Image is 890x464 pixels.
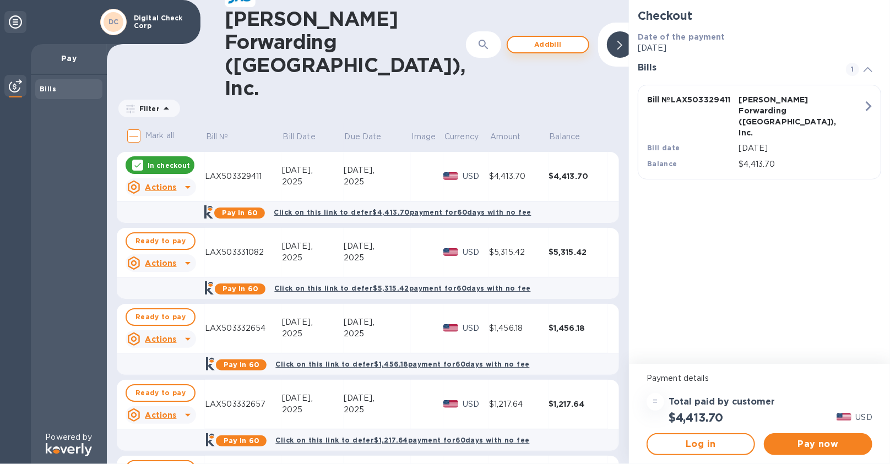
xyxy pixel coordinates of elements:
[40,53,98,64] p: Pay
[40,85,56,93] b: Bills
[669,397,775,407] h3: Total paid by customer
[134,14,189,30] p: Digital Check Corp
[345,131,396,143] span: Due Date
[647,393,664,411] div: =
[489,399,549,410] div: $1,217.64
[490,131,535,143] span: Amount
[145,259,176,268] u: Actions
[647,160,677,168] b: Balance
[739,159,863,170] p: $4,413.70
[344,328,411,340] div: 2025
[856,412,872,423] p: USD
[507,36,589,53] button: Addbill
[126,308,196,326] button: Ready to pay
[550,131,595,143] span: Balance
[205,399,282,410] div: LAX503332657
[739,143,863,154] p: [DATE]
[443,248,458,256] img: USD
[206,131,243,143] span: Bill №
[489,247,549,258] div: $5,315.42
[282,241,344,252] div: [DATE],
[489,171,549,182] div: $4,413.70
[638,85,881,179] button: Bill №LAX503329411[PERSON_NAME] Forwarding ([GEOGRAPHIC_DATA]), Inc.Bill date[DATE]Balance$4,413.70
[669,411,723,424] h2: $4,413.70
[773,438,864,451] span: Pay now
[274,208,531,216] b: Click on this link to defer $4,413.70 payment for 60 days with no fee
[846,63,859,76] span: 1
[275,360,529,368] b: Click on this link to defer $1,456.18 payment for 60 days with no fee
[344,392,411,404] div: [DATE],
[638,32,725,41] b: Date of the payment
[283,131,316,143] p: Bill Date
[344,241,411,252] div: [DATE],
[739,94,827,138] p: [PERSON_NAME] Forwarding ([GEOGRAPHIC_DATA]), Inc.
[205,323,282,334] div: LAX503332654
[283,131,330,143] span: Bill Date
[444,131,479,143] p: Currency
[443,400,458,408] img: USD
[205,171,282,182] div: LAX503329411
[443,172,458,180] img: USD
[463,323,489,334] p: USD
[282,176,344,188] div: 2025
[549,399,608,410] div: $1,217.64
[126,384,196,402] button: Ready to pay
[135,234,186,248] span: Ready to pay
[517,38,579,51] span: Add bill
[549,247,608,258] div: $5,315.42
[224,361,259,369] b: Pay in 60
[638,63,833,73] h3: Bills
[46,443,92,456] img: Logo
[275,436,529,444] b: Click on this link to defer $1,217.64 payment for 60 days with no fee
[45,432,92,443] p: Powered by
[282,392,344,404] div: [DATE],
[344,252,411,264] div: 2025
[647,144,680,152] b: Bill date
[656,438,745,451] span: Log in
[638,9,881,23] h2: Checkout
[108,18,119,26] b: DC
[135,104,160,113] p: Filter
[282,404,344,416] div: 2025
[549,171,608,182] div: $4,413.70
[135,386,186,400] span: Ready to pay
[345,131,382,143] p: Due Date
[647,373,872,384] p: Payment details
[145,183,176,192] u: Actions
[145,335,176,343] u: Actions
[282,165,344,176] div: [DATE],
[490,131,521,143] p: Amount
[344,176,411,188] div: 2025
[344,316,411,328] div: [DATE],
[135,310,186,324] span: Ready to pay
[344,404,411,416] div: 2025
[550,131,580,143] p: Balance
[282,316,344,328] div: [DATE],
[205,247,282,258] div: LAX503331082
[145,411,176,419] u: Actions
[282,252,344,264] div: 2025
[222,209,258,217] b: Pay in 60
[344,165,411,176] div: [DATE],
[463,247,489,258] p: USD
[647,94,735,105] p: Bill № LAX503329411
[224,436,259,445] b: Pay in 60
[145,130,174,141] p: Mark all
[126,232,196,250] button: Ready to pay
[463,171,489,182] p: USD
[148,161,190,170] p: In checkout
[412,131,436,143] p: Image
[489,323,549,334] div: $1,456.18
[282,328,344,340] div: 2025
[638,42,881,54] p: [DATE]
[443,324,458,332] img: USD
[223,285,258,293] b: Pay in 60
[274,284,530,292] b: Click on this link to defer $5,315.42 payment for 60 days with no fee
[837,413,851,421] img: USD
[647,433,755,455] button: Log in
[549,323,608,334] div: $1,456.18
[225,7,466,100] h1: [PERSON_NAME] Forwarding ([GEOGRAPHIC_DATA]), Inc.
[463,399,489,410] p: USD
